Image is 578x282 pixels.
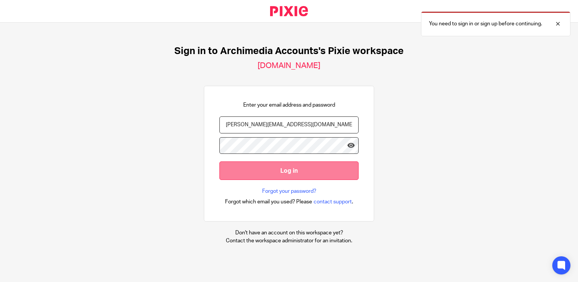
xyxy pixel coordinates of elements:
[429,20,542,28] p: You need to sign in or sign up before continuing.
[314,198,352,206] span: contact support
[219,161,359,180] input: Log in
[243,101,335,109] p: Enter your email address and password
[262,187,316,195] a: Forgot your password?
[258,61,320,71] h2: [DOMAIN_NAME]
[225,197,353,206] div: .
[226,229,352,237] p: Don't have an account on this workspace yet?
[219,116,359,133] input: name@example.com
[225,198,312,206] span: Forgot which email you used? Please
[226,237,352,245] p: Contact the workspace administrator for an invitation.
[174,45,404,57] h1: Sign in to Archimedia Accounts's Pixie workspace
